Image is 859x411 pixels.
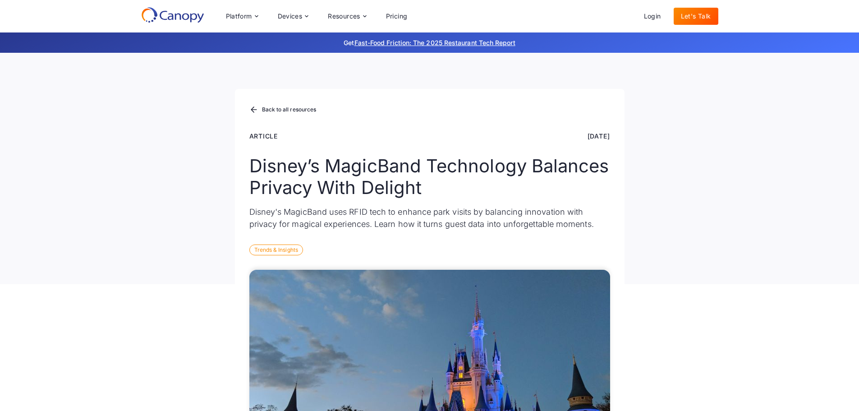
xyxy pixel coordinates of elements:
[271,7,316,25] div: Devices
[674,8,718,25] a: Let's Talk
[354,39,515,46] a: Fast-Food Friction: The 2025 Restaurant Tech Report
[249,245,303,255] div: Trends & Insights
[249,206,610,230] p: Disney's MagicBand uses RFID tech to enhance park visits by balancing innovation with privacy for...
[278,13,303,19] div: Devices
[321,7,373,25] div: Resources
[262,107,317,112] div: Back to all resources
[379,8,415,25] a: Pricing
[588,131,610,141] div: [DATE]
[209,38,651,47] p: Get
[637,8,668,25] a: Login
[328,13,360,19] div: Resources
[249,155,610,199] h1: Disney’s MagicBand Technology Balances Privacy With Delight
[226,13,252,19] div: Platform
[249,104,317,116] a: Back to all resources
[249,131,278,141] div: Article
[219,7,265,25] div: Platform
